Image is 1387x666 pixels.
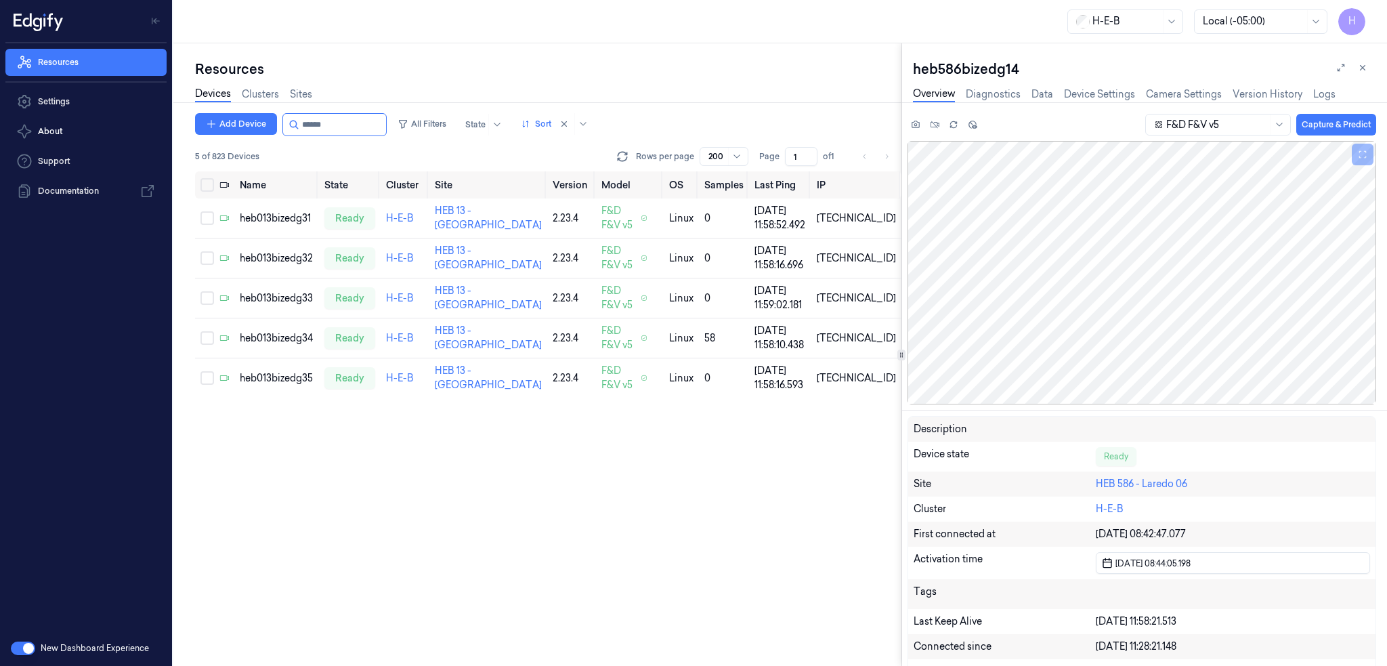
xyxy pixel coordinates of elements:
span: F&D F&V v5 [601,284,635,312]
a: HEB 13 - [GEOGRAPHIC_DATA] [435,245,542,271]
button: Select row [200,251,214,265]
div: 58 [704,331,744,346]
div: Device state [914,447,1096,466]
div: Connected since [914,640,1096,654]
div: Resources [195,60,901,79]
a: Data [1031,87,1053,102]
a: Logs [1313,87,1336,102]
span: of 1 [823,150,845,163]
a: Devices [195,87,231,102]
p: linux [669,211,693,226]
a: H-E-B [386,292,414,304]
th: State [319,171,381,199]
th: Site [429,171,547,199]
span: [DATE] 08:44:05.198 [1113,557,1191,570]
div: [DATE] 11:58:16.593 [754,364,806,392]
a: HEB 586 - Laredo 06 [1096,478,1187,490]
a: HEB 13 - [GEOGRAPHIC_DATA] [435,285,542,311]
div: ready [324,327,375,349]
th: Cluster [381,171,430,199]
div: Cluster [914,502,1096,516]
th: Version [547,171,596,199]
button: Select row [200,371,214,385]
button: All Filters [392,113,452,135]
a: HEB 13 - [GEOGRAPHIC_DATA] [435,365,542,391]
a: Diagnostics [966,87,1021,102]
th: OS [664,171,699,199]
div: [DATE] 11:58:21.513 [1096,615,1370,629]
button: Select row [200,291,214,305]
div: 0 [704,211,744,226]
th: IP [811,171,901,199]
a: HEB 13 - [GEOGRAPHIC_DATA] [435,325,542,351]
div: Ready [1096,447,1136,466]
p: Rows per page [636,150,694,163]
div: Activation time [914,552,1096,574]
button: Add Device [195,113,277,135]
span: F&D F&V v5 [601,244,635,272]
div: [TECHNICAL_ID] [817,211,896,226]
button: Toggle Navigation [145,10,167,32]
div: 2.23.4 [553,291,591,306]
p: linux [669,371,693,386]
p: linux [669,331,693,346]
div: [DATE] 11:59:02.181 [754,284,806,312]
th: Name [234,171,319,199]
button: H [1338,8,1365,35]
button: Capture & Predict [1296,114,1376,136]
div: heb013bizedg32 [240,251,314,266]
a: Resources [5,49,167,76]
p: linux [669,251,693,266]
div: 2.23.4 [553,331,591,346]
a: H-E-B [386,212,414,224]
div: 0 [704,251,744,266]
div: First connected at [914,527,1096,541]
a: Camera Settings [1146,87,1222,102]
div: heb586bizedg14 [913,60,1376,79]
div: [DATE] 11:58:10.438 [754,324,806,352]
div: 0 [704,291,744,306]
span: F&D F&V v5 [601,204,635,232]
div: ready [324,247,375,269]
button: About [5,118,167,145]
div: Tags [914,585,1096,604]
span: 5 of 823 Devices [195,150,259,163]
p: linux [669,291,693,306]
div: 2.23.4 [553,251,591,266]
div: heb013bizedg31 [240,211,314,226]
div: [DATE] 11:58:52.492 [754,204,806,232]
a: Version History [1233,87,1302,102]
div: ready [324,207,375,229]
a: H-E-B [386,372,414,384]
div: 0 [704,371,744,386]
a: Clusters [242,87,279,102]
div: ready [324,367,375,389]
span: F&D F&V v5 [601,364,635,392]
div: [DATE] 11:58:16.696 [754,244,806,272]
div: ready [324,287,375,309]
div: heb013bizedg35 [240,371,314,386]
a: Documentation [5,178,167,205]
div: Last Keep Alive [914,615,1096,629]
div: [DATE] 11:28:21.148 [1096,640,1370,654]
button: Select all [200,178,214,192]
a: Settings [5,88,167,115]
div: heb013bizedg34 [240,331,314,346]
div: [TECHNICAL_ID] [817,291,896,306]
a: Sites [290,87,312,102]
div: 2.23.4 [553,211,591,226]
button: [DATE] 08:44:05.198 [1096,552,1370,574]
button: Select row [200,211,214,225]
span: F&D F&V v5 [601,324,635,352]
div: Description [914,422,1096,436]
div: [TECHNICAL_ID] [817,331,896,346]
div: 2.23.4 [553,371,591,386]
div: heb013bizedg33 [240,291,314,306]
th: Model [596,171,664,199]
nav: pagination [855,147,896,166]
th: Last Ping [749,171,811,199]
div: [DATE] 08:42:47.077 [1096,527,1370,541]
a: Overview [913,87,955,102]
div: Site [914,477,1096,491]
